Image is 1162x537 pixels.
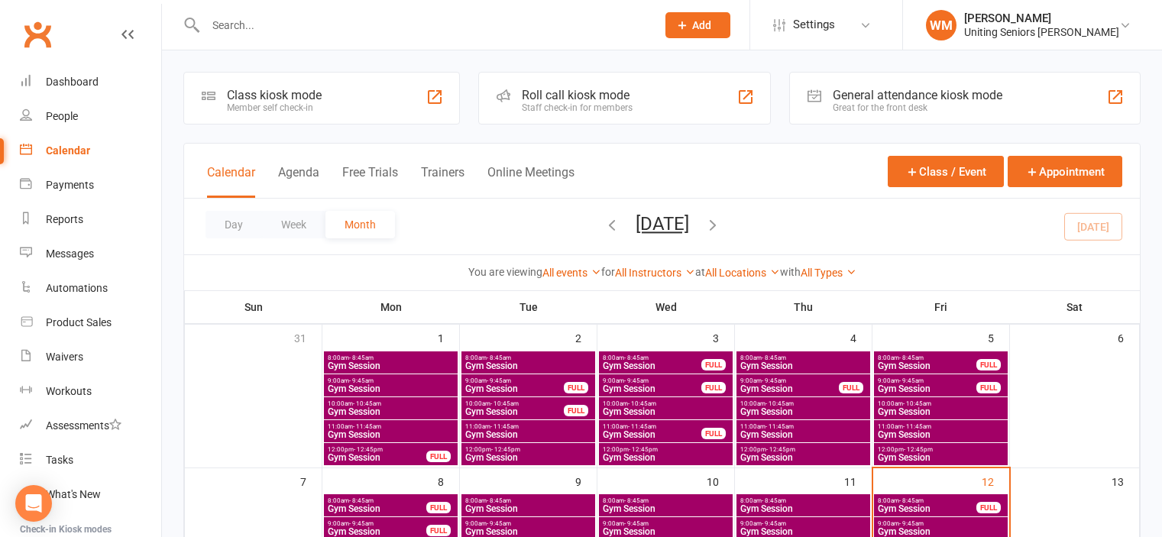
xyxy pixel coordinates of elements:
[421,165,464,198] button: Trainers
[464,504,592,513] span: Gym Session
[262,211,325,238] button: Week
[877,400,1005,407] span: 10:00am
[793,8,835,42] span: Settings
[20,168,161,202] a: Payments
[20,271,161,306] a: Automations
[982,468,1009,493] div: 12
[628,400,656,407] span: - 10:45am
[602,504,730,513] span: Gym Session
[766,446,795,453] span: - 12:45pm
[839,382,863,393] div: FULL
[20,237,161,271] a: Messages
[740,384,840,393] span: Gym Session
[438,325,459,350] div: 1
[629,446,658,453] span: - 12:45pm
[353,400,381,407] span: - 10:45am
[740,407,867,416] span: Gym Session
[765,400,794,407] span: - 10:45am
[327,453,427,462] span: Gym Session
[20,65,161,99] a: Dashboard
[464,430,592,439] span: Gym Session
[468,266,542,278] strong: You are viewing
[888,156,1004,187] button: Class / Event
[522,88,633,102] div: Roll call kiosk mode
[602,400,730,407] span: 10:00am
[765,423,794,430] span: - 11:45am
[601,266,615,278] strong: for
[602,354,702,361] span: 8:00am
[872,291,1010,323] th: Fri
[602,453,730,462] span: Gym Session
[20,99,161,134] a: People
[740,504,867,513] span: Gym Session
[615,267,695,279] a: All Instructors
[353,423,381,430] span: - 11:45am
[964,11,1119,25] div: [PERSON_NAME]
[487,497,511,504] span: - 8:45am
[602,361,702,370] span: Gym Session
[740,446,867,453] span: 12:00pm
[564,382,588,393] div: FULL
[877,453,1005,462] span: Gym Session
[227,88,322,102] div: Class kiosk mode
[976,382,1001,393] div: FULL
[624,520,649,527] span: - 9:45am
[490,400,519,407] span: - 10:45am
[46,110,78,122] div: People
[628,423,656,430] span: - 11:45am
[327,361,455,370] span: Gym Session
[46,213,83,225] div: Reports
[624,354,649,361] span: - 8:45am
[602,520,730,527] span: 9:00am
[18,15,57,53] a: Clubworx
[227,102,322,113] div: Member self check-in
[349,520,374,527] span: - 9:45am
[46,179,94,191] div: Payments
[624,377,649,384] span: - 9:45am
[464,400,565,407] span: 10:00am
[740,361,867,370] span: Gym Session
[877,377,977,384] span: 9:00am
[701,382,726,393] div: FULL
[833,88,1002,102] div: General attendance kiosk mode
[740,430,867,439] span: Gym Session
[46,282,108,294] div: Automations
[1010,291,1140,323] th: Sat
[542,267,601,279] a: All events
[522,102,633,113] div: Staff check-in for members
[899,497,924,504] span: - 8:45am
[327,423,455,430] span: 11:00am
[464,354,592,361] span: 8:00am
[464,453,592,462] span: Gym Session
[1008,156,1122,187] button: Appointment
[464,407,565,416] span: Gym Session
[899,520,924,527] span: - 9:45am
[705,267,780,279] a: All Locations
[354,446,383,453] span: - 12:45pm
[464,527,592,536] span: Gym Session
[46,351,83,363] div: Waivers
[327,384,455,393] span: Gym Session
[294,325,322,350] div: 31
[20,443,161,477] a: Tasks
[762,377,786,384] span: - 9:45am
[46,419,121,432] div: Assessments
[327,446,427,453] span: 12:00pm
[833,102,1002,113] div: Great for the front desk
[185,291,322,323] th: Sun
[636,213,689,235] button: [DATE]
[701,359,726,370] div: FULL
[349,377,374,384] span: - 9:45am
[903,423,931,430] span: - 11:45am
[464,423,592,430] span: 11:00am
[701,428,726,439] div: FULL
[740,400,867,407] span: 10:00am
[46,247,94,260] div: Messages
[46,76,99,88] div: Dashboard
[740,423,867,430] span: 11:00am
[327,407,455,416] span: Gym Session
[46,316,112,328] div: Product Sales
[877,497,977,504] span: 8:00am
[349,354,374,361] span: - 8:45am
[464,377,565,384] span: 9:00am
